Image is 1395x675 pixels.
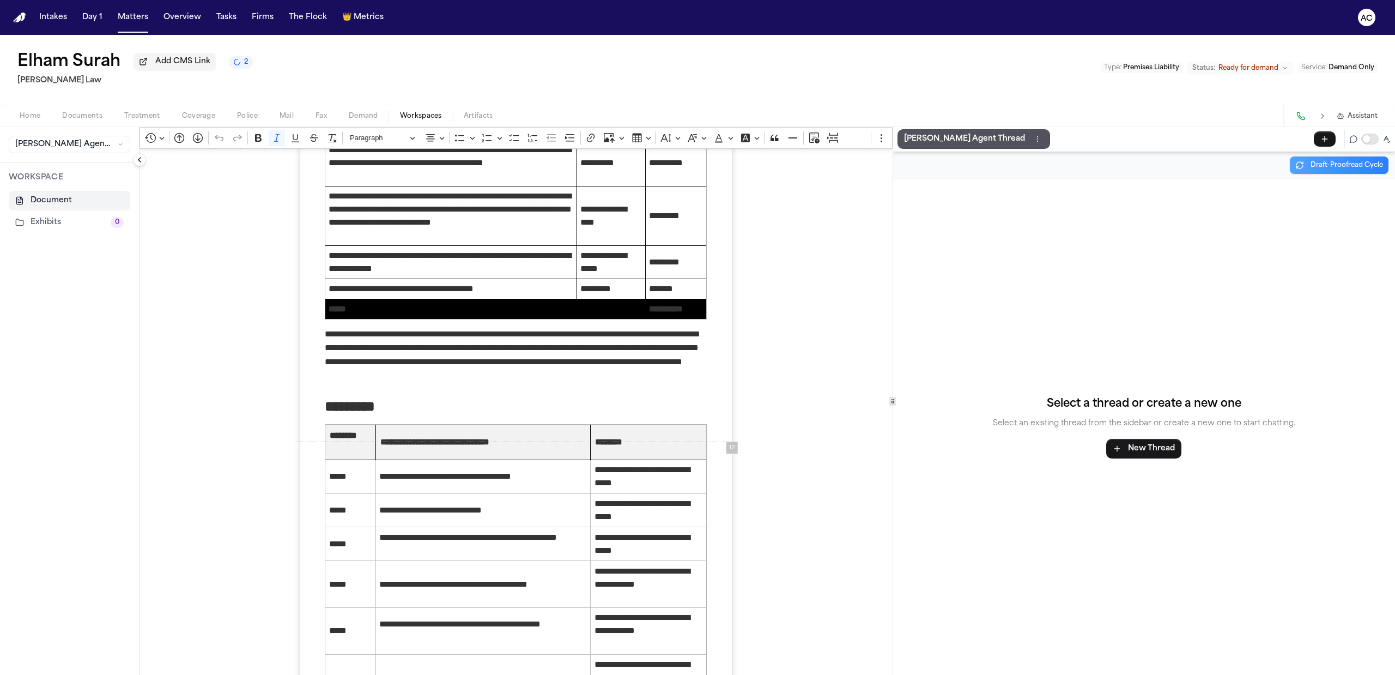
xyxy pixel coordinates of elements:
[9,213,130,232] button: Exhibits0
[993,417,1295,430] p: Select an existing thread from the sidebar or create a new one to start chatting.
[155,56,210,67] span: Add CMS Link
[13,13,26,23] img: Finch Logo
[316,112,327,120] span: Fax
[237,112,258,120] span: Police
[1032,133,1044,145] button: Thread actions
[1106,439,1181,459] button: New Thread
[35,8,71,27] button: Intakes
[247,8,278,27] button: Firms
[1101,62,1182,73] button: Edit Type: Premises Liability
[1123,64,1179,71] span: Premises Liability
[1290,156,1388,174] button: Draft-Proofread Cycle
[111,217,124,228] span: 0
[464,112,493,120] span: Artifacts
[350,131,407,144] span: Paragraph
[134,53,216,70] button: Add CMS Link
[1311,161,1383,170] span: Draft-Proofread Cycle
[1293,109,1308,124] button: Make a Call
[17,52,120,72] button: Edit matter name
[1361,134,1379,144] button: Toggle proofreading mode
[345,130,420,147] button: Paragraph, Heading
[349,112,378,120] span: Demand
[229,56,253,69] button: 2 active tasks
[400,112,442,120] span: Workspaces
[159,8,205,27] button: Overview
[993,395,1295,413] h4: Select a thread or create a new one
[1329,64,1374,71] span: Demand Only
[897,129,1050,149] button: [PERSON_NAME] Agent ThreadThread actions
[1104,64,1121,71] span: Type :
[62,112,102,120] span: Documents
[338,8,388,27] button: crownMetrics
[212,8,241,27] button: Tasks
[78,8,107,27] button: Day 1
[1348,112,1378,120] span: Assistant
[20,112,40,120] span: Home
[182,112,215,120] span: Coverage
[1192,64,1215,73] span: Status:
[244,58,248,67] span: 2
[9,136,130,153] button: [PERSON_NAME] Agent Demand
[1301,64,1327,71] span: Service :
[1298,62,1378,73] button: Edit Service: Demand Only
[1187,62,1294,75] button: Change status from Ready for demand
[17,52,120,72] h1: Elham Surah
[284,8,331,27] button: The Flock
[13,13,26,23] a: Home
[1337,112,1378,120] button: Assistant
[9,171,130,184] p: WORKSPACE
[139,127,893,149] div: Editor toolbar
[17,74,253,87] h2: [PERSON_NAME] Law
[9,191,130,210] button: Document
[280,112,294,120] span: Mail
[113,8,153,27] button: Matters
[1218,64,1278,73] span: Ready for demand
[133,153,146,166] button: Collapse sidebar
[124,112,160,120] span: Treatment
